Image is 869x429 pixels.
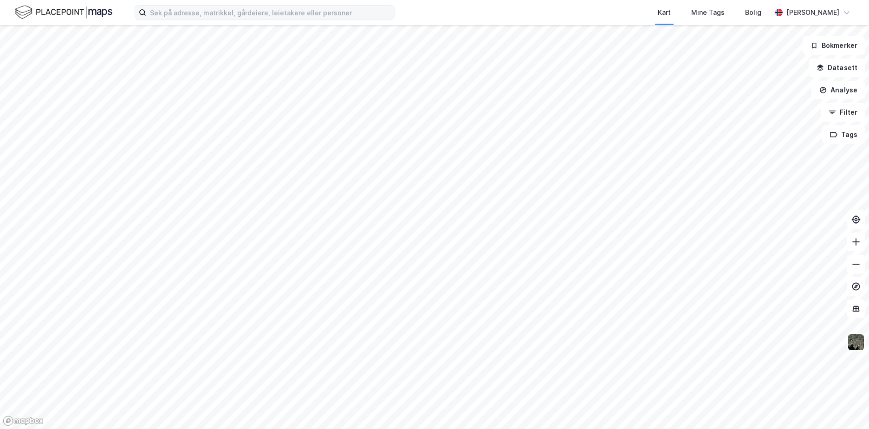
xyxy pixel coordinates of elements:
img: logo.f888ab2527a4732fd821a326f86c7f29.svg [15,4,112,20]
button: Analyse [811,81,865,99]
img: 9k= [847,333,865,351]
button: Filter [821,103,865,122]
button: Datasett [809,58,865,77]
iframe: Chat Widget [823,384,869,429]
div: Mine Tags [691,7,725,18]
div: Bolig [745,7,761,18]
div: Kart [658,7,671,18]
div: Kontrollprogram for chat [823,384,869,429]
input: Søk på adresse, matrikkel, gårdeiere, leietakere eller personer [146,6,394,19]
button: Tags [822,125,865,144]
button: Bokmerker [803,36,865,55]
a: Mapbox homepage [3,416,44,426]
div: [PERSON_NAME] [786,7,839,18]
